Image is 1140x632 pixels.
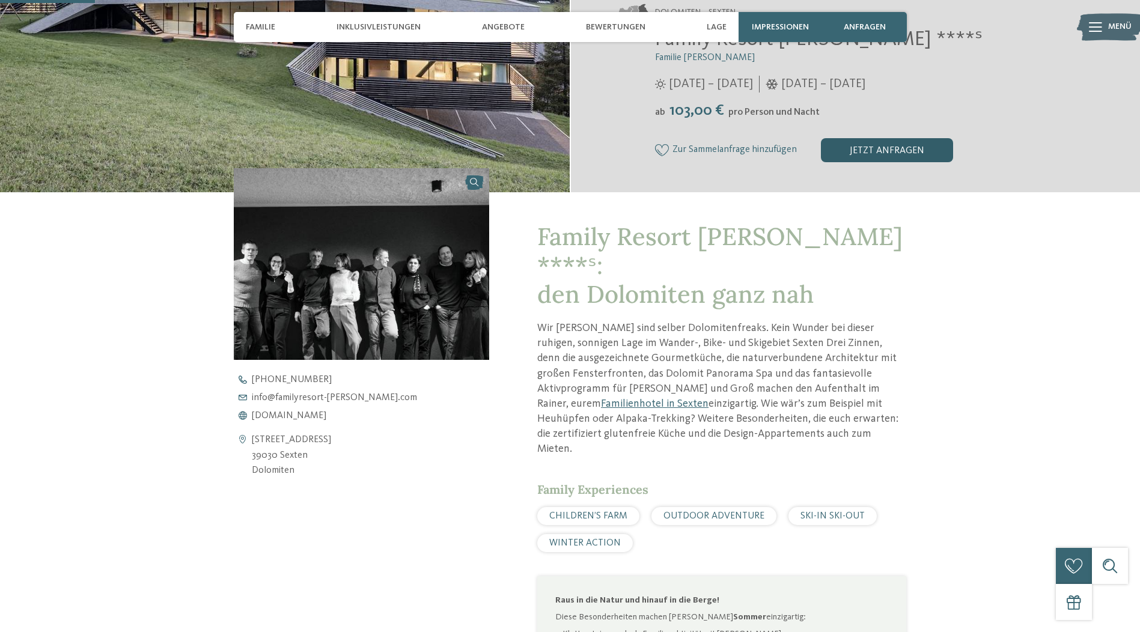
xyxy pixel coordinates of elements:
span: Lage [707,22,727,32]
span: [DOMAIN_NAME] [252,411,326,421]
span: [DATE] – [DATE] [781,76,865,93]
span: Zur Sammelanfrage hinzufügen [672,145,797,156]
p: Diese Besonderheiten machen [PERSON_NAME] einzigartig: [555,611,888,623]
span: info@ familyresort-[PERSON_NAME]. com [252,393,417,403]
span: Family Resort [PERSON_NAME] ****ˢ [655,29,983,50]
i: Öffnungszeiten im Winter [766,79,778,90]
span: Family Resort [PERSON_NAME] ****ˢ: den Dolomiten ganz nah [537,221,903,309]
span: Inklusivleistungen [337,22,421,32]
span: Dolomiten – Sexten [655,7,736,19]
span: Family Experiences [537,482,648,497]
address: [STREET_ADDRESS] 39030 Sexten Dolomiten [252,433,331,479]
a: info@familyresort-[PERSON_NAME].com [234,393,510,403]
span: 103,00 € [666,103,727,118]
span: WINTER ACTION [549,538,621,548]
span: [PHONE_NUMBER] [252,375,332,384]
i: Öffnungszeiten im Sommer [655,79,666,90]
a: [DOMAIN_NAME] [234,411,510,421]
span: CHILDREN’S FARM [549,511,627,521]
span: SKI-IN SKI-OUT [800,511,865,521]
span: OUTDOOR ADVENTURE [663,511,764,521]
span: Bewertungen [586,22,645,32]
span: pro Person und Nacht [728,108,820,117]
span: [DATE] – [DATE] [669,76,753,93]
span: Angebote [482,22,525,32]
a: Familienhotel in Sexten [601,398,709,409]
span: ab [655,108,665,117]
span: Familie [246,22,275,32]
strong: Raus in die Natur und hinauf in die Berge! [555,596,719,604]
a: [PHONE_NUMBER] [234,375,510,384]
strong: Sommer [733,613,766,621]
img: Unser Familienhotel in Sexten, euer Urlaubszuhause in den Dolomiten [234,168,490,360]
p: Wir [PERSON_NAME] sind selber Dolomitenfreaks. Kein Wunder bei dieser ruhigen, sonnigen Lage im W... [537,321,906,457]
span: Familie [PERSON_NAME] [655,53,755,62]
span: Impressionen [752,22,809,32]
span: anfragen [844,22,886,32]
div: jetzt anfragen [821,138,953,162]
